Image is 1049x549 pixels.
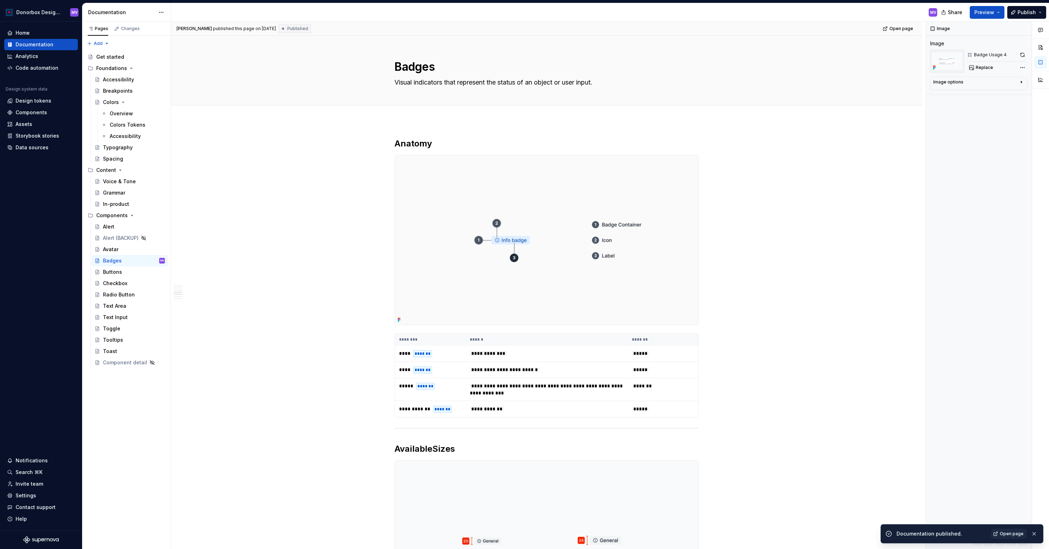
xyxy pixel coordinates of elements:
[4,455,78,466] button: Notifications
[16,97,51,104] div: Design tokens
[5,8,13,17] img: 17077652-375b-4f2c-92b0-528c72b71ea0.png
[92,244,168,255] a: Avatar
[85,39,111,48] button: Add
[933,79,963,85] div: Image options
[103,76,134,83] div: Accessibility
[4,513,78,525] button: Help
[6,86,47,92] div: Design system data
[16,469,42,476] div: Search ⌘K
[96,167,116,174] div: Content
[103,235,139,242] div: Alert (BACKUP)
[85,210,168,221] div: Components
[394,444,432,454] strong: Available
[16,132,59,139] div: Storybook stories
[88,26,108,31] div: Pages
[4,95,78,106] a: Design tokens
[92,289,168,300] a: Radio Button
[4,490,78,501] a: Settings
[930,10,936,15] div: MV
[92,85,168,97] a: Breakpoints
[4,51,78,62] a: Analytics
[4,502,78,513] button: Contact support
[16,121,32,128] div: Assets
[103,314,128,321] div: Text Input
[92,232,168,244] a: Alert (BACKUP)
[967,63,996,73] button: Replace
[103,201,129,208] div: In-product
[85,51,168,368] div: Page tree
[4,142,78,153] a: Data sources
[1,5,81,20] button: Donorbox Design SystemMV
[85,63,168,74] div: Foundations
[394,138,432,149] strong: Anatomy
[889,26,913,31] span: Open page
[897,530,987,537] div: Documentation published.
[16,144,48,151] div: Data sources
[16,492,36,499] div: Settings
[4,478,78,490] a: Invite team
[976,65,993,70] span: Replace
[4,107,78,118] a: Components
[92,176,168,187] a: Voice & Tone
[4,119,78,130] a: Assets
[16,504,56,511] div: Contact support
[103,302,126,310] div: Text Area
[213,26,276,31] div: published this page on [DATE]
[103,336,123,343] div: Tooltips
[177,26,212,31] span: [PERSON_NAME]
[92,142,168,153] a: Typography
[103,189,125,196] div: Grammar
[881,24,916,34] a: Open page
[16,480,43,487] div: Invite team
[92,221,168,232] a: Alert
[92,97,168,108] a: Colors
[103,178,136,185] div: Voice & Tone
[96,65,127,72] div: Foundations
[4,130,78,141] a: Storybook stories
[103,87,133,94] div: Breakpoints
[92,198,168,210] a: In-product
[930,40,944,47] div: Image
[92,346,168,357] a: Toast
[85,164,168,176] div: Content
[98,131,168,142] a: Accessibility
[395,155,698,325] img: 09b5b45a-a9fc-4a6c-8aa1-00c47aaef069.png
[16,64,58,71] div: Code automation
[92,153,168,164] a: Spacing
[71,10,77,15] div: MV
[991,529,1027,539] a: Open page
[16,53,38,60] div: Analytics
[92,334,168,346] a: Tooltips
[92,187,168,198] a: Grammar
[96,212,128,219] div: Components
[92,266,168,278] a: Buttons
[88,9,155,16] div: Documentation
[938,6,967,19] button: Share
[16,29,30,36] div: Home
[974,52,1007,58] div: Badge Usage 4
[110,110,133,117] div: Overview
[393,58,697,75] textarea: Badges
[94,41,103,46] span: Add
[16,41,53,48] div: Documentation
[103,144,133,151] div: Typography
[103,246,119,253] div: Avatar
[85,51,168,63] a: Get started
[393,77,697,88] textarea: Visual indicators that represent the status of an object or user input.
[948,9,962,16] span: Share
[103,99,119,106] div: Colors
[1018,9,1036,16] span: Publish
[96,53,124,60] div: Get started
[23,536,59,543] a: Supernova Logo
[103,268,122,276] div: Buttons
[103,291,135,298] div: Radio Button
[4,62,78,74] a: Code automation
[110,121,145,128] div: Colors Tokens
[98,108,168,119] a: Overview
[103,223,114,230] div: Alert
[16,9,62,16] div: Donorbox Design System
[930,50,964,73] img: 4f76972f-93cd-4a5d-bb91-da37f7540886.png
[103,348,117,355] div: Toast
[970,6,1004,19] button: Preview
[1007,6,1046,19] button: Publish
